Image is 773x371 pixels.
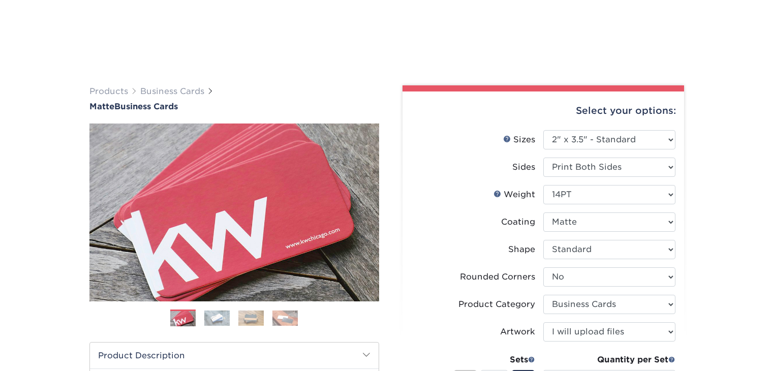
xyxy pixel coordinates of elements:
[411,91,676,130] div: Select your options:
[738,336,763,361] iframe: Intercom live chat
[503,134,535,146] div: Sizes
[454,354,535,366] div: Sets
[272,311,298,326] img: Business Cards 04
[501,216,535,228] div: Coating
[170,306,196,331] img: Business Cards 01
[512,161,535,173] div: Sides
[89,102,379,111] a: MatteBusiness Cards
[140,86,204,96] a: Business Cards
[89,102,114,111] span: Matte
[204,311,230,326] img: Business Cards 02
[89,68,379,357] img: Matte 01
[508,243,535,256] div: Shape
[89,86,128,96] a: Products
[238,311,264,326] img: Business Cards 03
[3,340,86,367] iframe: Google Customer Reviews
[543,354,675,366] div: Quantity per Set
[90,343,379,368] h2: Product Description
[460,271,535,283] div: Rounded Corners
[493,189,535,201] div: Weight
[500,326,535,338] div: Artwork
[89,102,379,111] h1: Business Cards
[458,298,535,311] div: Product Category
